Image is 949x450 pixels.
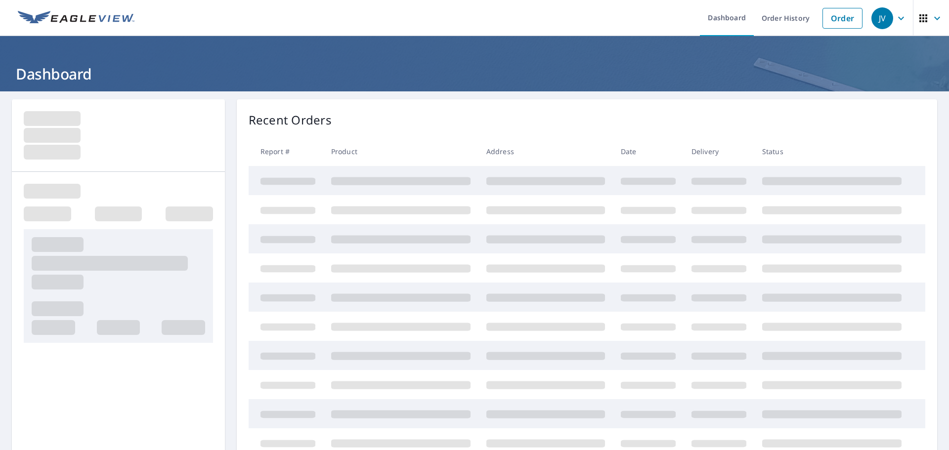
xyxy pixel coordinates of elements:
[18,11,134,26] img: EV Logo
[754,137,909,166] th: Status
[822,8,863,29] a: Order
[684,137,754,166] th: Delivery
[12,64,937,84] h1: Dashboard
[478,137,613,166] th: Address
[249,137,323,166] th: Report #
[613,137,684,166] th: Date
[323,137,478,166] th: Product
[249,111,332,129] p: Recent Orders
[871,7,893,29] div: JV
